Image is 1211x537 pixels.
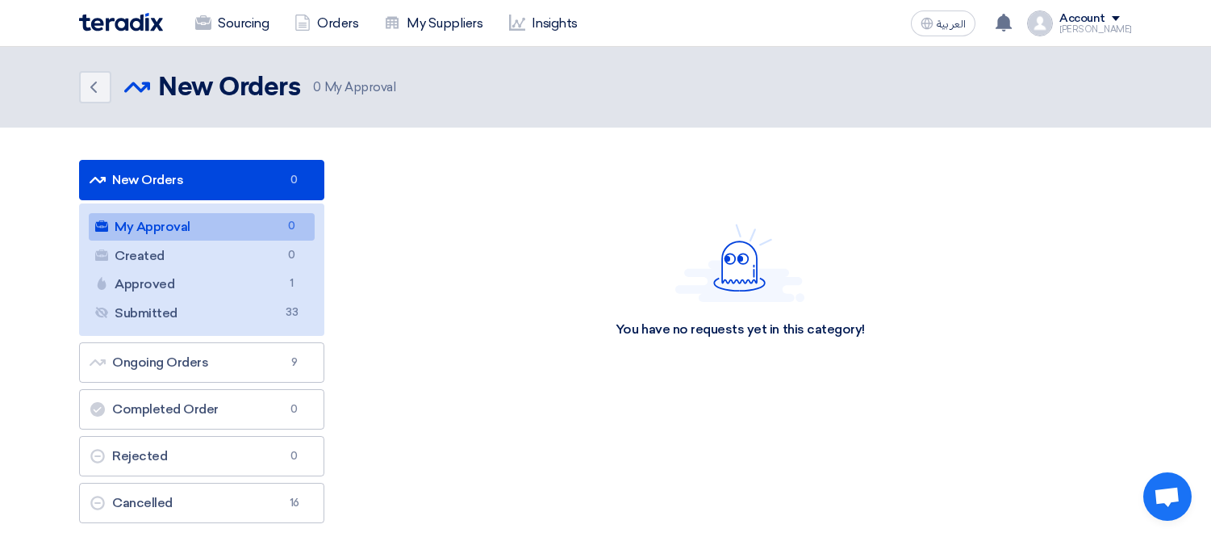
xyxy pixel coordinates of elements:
div: Open chat [1143,472,1192,521]
a: My Approval [89,213,315,241]
a: Completed Order0 [79,389,324,430]
span: 0 [282,247,302,264]
a: Insights [496,6,591,41]
span: 0 [282,218,302,235]
a: Approved [89,271,315,298]
span: العربية [937,19,966,30]
span: 33 [282,304,302,321]
div: [PERSON_NAME] [1059,25,1132,34]
a: My Suppliers [371,6,495,41]
span: My Approval [313,78,395,97]
span: 0 [285,448,304,464]
span: 9 [285,355,304,371]
a: Rejected0 [79,436,324,476]
a: Cancelled16 [79,483,324,523]
div: You have no requests yet in this category! [616,321,865,338]
button: العربية [911,10,975,36]
a: Orders [282,6,371,41]
span: 0 [313,80,321,94]
div: Account [1059,12,1105,26]
h2: New Orders [158,72,300,104]
a: New Orders0 [79,160,324,200]
img: Teradix logo [79,13,163,31]
img: Hello [675,224,804,302]
a: Submitted [89,300,315,327]
a: Ongoing Orders9 [79,342,324,383]
span: 0 [285,401,304,417]
a: Sourcing [182,6,282,41]
span: 16 [285,495,304,511]
a: Created [89,242,315,270]
img: profile_test.png [1027,10,1053,36]
span: 1 [282,275,302,292]
span: 0 [285,172,304,188]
